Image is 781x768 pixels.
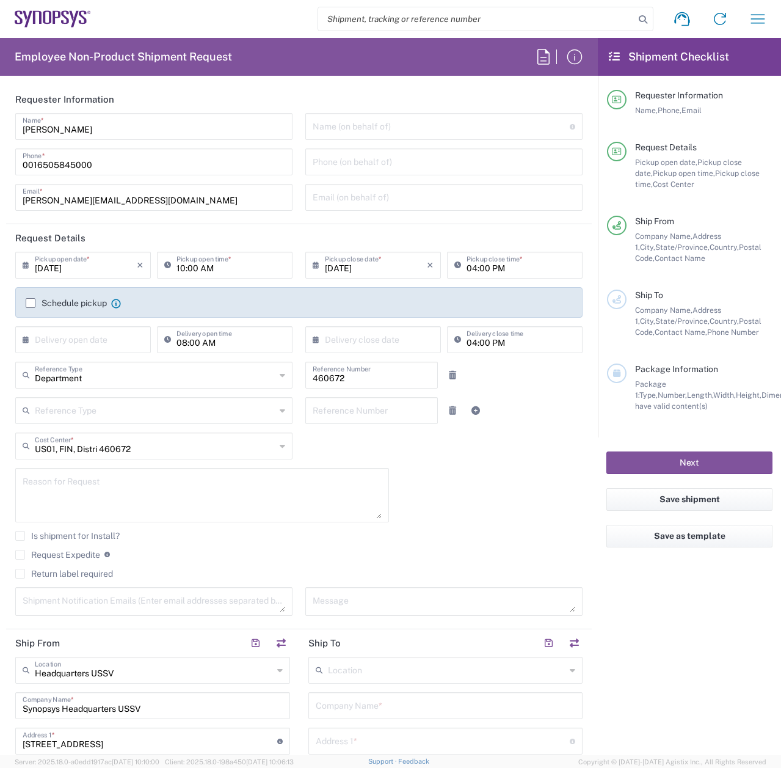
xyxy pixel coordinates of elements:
a: Support [368,758,399,765]
span: [DATE] 10:10:00 [112,758,159,766]
label: Request Expedite [15,550,100,560]
label: Schedule pickup [26,298,107,308]
label: Return label required [15,569,113,579]
span: Width, [713,390,736,400]
h2: Request Details [15,232,85,244]
span: Name, [635,106,658,115]
h2: Ship From [15,637,60,649]
span: Type, [639,390,658,400]
span: Package Information [635,364,718,374]
span: Country, [710,316,739,326]
input: Shipment, tracking or reference number [318,7,634,31]
i: × [137,255,143,275]
span: Length, [687,390,713,400]
h2: Ship To [308,637,341,649]
span: Number, [658,390,687,400]
span: Requester Information [635,90,723,100]
span: Country, [710,243,739,252]
span: Package 1: [635,379,666,400]
span: Company Name, [635,232,692,241]
button: Save as template [606,525,772,547]
button: Next [606,452,772,474]
span: Contact Name [655,254,705,263]
a: Add Reference [467,402,484,419]
a: Remove Reference [444,402,461,419]
i: × [427,255,434,275]
span: [DATE] 10:06:13 [246,758,294,766]
label: Is shipment for Install? [15,531,120,541]
span: State/Province, [655,316,710,326]
span: Contact Name, [655,327,707,337]
span: Ship From [635,216,674,226]
a: Remove Reference [444,367,461,384]
a: Feedback [398,758,429,765]
span: Height, [736,390,761,400]
span: Email [681,106,702,115]
span: Client: 2025.18.0-198a450 [165,758,294,766]
span: Request Details [635,142,697,152]
span: Pickup open date, [635,158,697,167]
span: Phone Number [707,327,759,337]
h2: Requester Information [15,93,114,106]
span: Phone, [658,106,681,115]
span: Ship To [635,290,663,300]
span: State/Province, [655,243,710,252]
h2: Shipment Checklist [609,49,729,64]
span: City, [640,316,655,326]
span: Cost Center [653,180,694,189]
span: City, [640,243,655,252]
span: Copyright © [DATE]-[DATE] Agistix Inc., All Rights Reserved [578,756,766,767]
button: Save shipment [606,488,772,511]
h2: Employee Non-Product Shipment Request [15,49,232,64]
span: Company Name, [635,305,692,315]
span: Server: 2025.18.0-a0edd1917ac [15,758,159,766]
span: Pickup open time, [653,169,715,178]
